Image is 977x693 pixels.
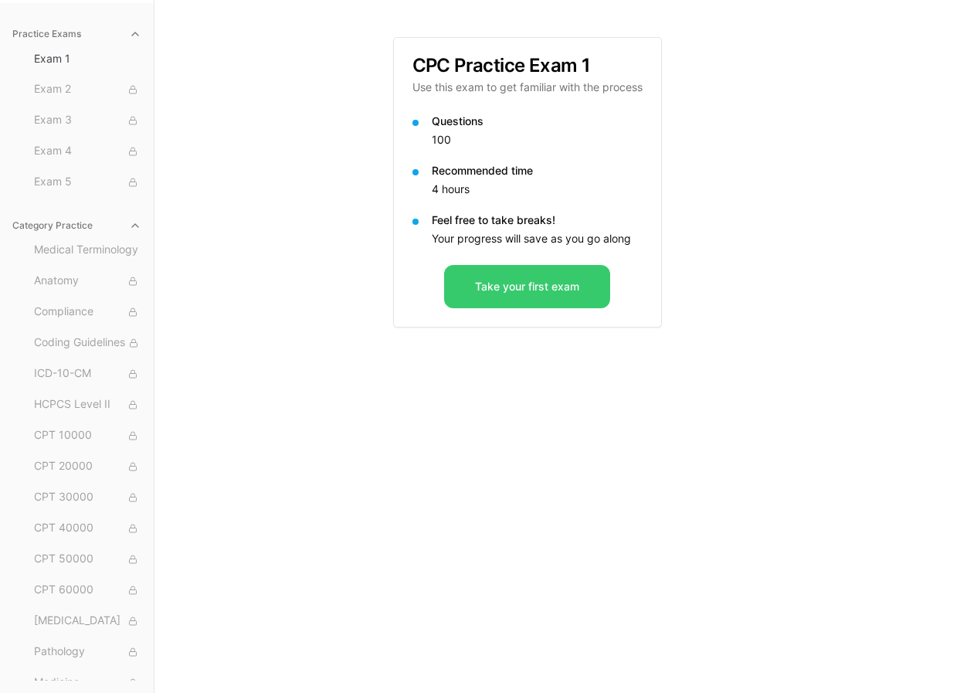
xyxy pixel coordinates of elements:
[34,51,141,66] span: Exam 1
[34,242,141,259] span: Medical Terminology
[28,139,148,164] button: Exam 4
[28,609,148,634] button: [MEDICAL_DATA]
[28,331,148,355] button: Coding Guidelines
[34,273,141,290] span: Anatomy
[34,427,141,444] span: CPT 10000
[28,108,148,133] button: Exam 3
[6,213,148,238] button: Category Practice
[34,396,141,413] span: HCPCS Level II
[34,520,141,537] span: CPT 40000
[412,80,643,95] p: Use this exam to get familiar with the process
[34,582,141,599] span: CPT 60000
[432,114,643,129] p: Questions
[28,238,148,263] button: Medical Terminology
[432,212,643,228] p: Feel free to take breaks!
[28,547,148,572] button: CPT 50000
[28,516,148,541] button: CPT 40000
[34,304,141,321] span: Compliance
[34,365,141,382] span: ICD-10-CM
[28,392,148,417] button: HCPCS Level II
[34,335,141,352] span: Coding Guidelines
[34,613,141,630] span: [MEDICAL_DATA]
[444,265,610,308] button: Take your first exam
[28,454,148,479] button: CPT 20000
[28,77,148,102] button: Exam 2
[28,46,148,71] button: Exam 1
[432,231,643,246] p: Your progress will save as you go along
[34,174,141,191] span: Exam 5
[34,143,141,160] span: Exam 4
[412,56,643,75] h3: CPC Practice Exam 1
[34,81,141,98] span: Exam 2
[28,423,148,448] button: CPT 10000
[28,269,148,294] button: Anatomy
[28,300,148,324] button: Compliance
[34,489,141,506] span: CPT 30000
[432,163,643,178] p: Recommended time
[432,182,643,197] p: 4 hours
[34,112,141,129] span: Exam 3
[28,578,148,603] button: CPT 60000
[28,362,148,386] button: ICD-10-CM
[34,674,141,691] span: Medicine
[28,485,148,510] button: CPT 30000
[28,640,148,664] button: Pathology
[6,22,148,46] button: Practice Exams
[432,132,643,148] p: 100
[34,551,141,568] span: CPT 50000
[34,644,141,661] span: Pathology
[28,170,148,195] button: Exam 5
[34,458,141,475] span: CPT 20000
